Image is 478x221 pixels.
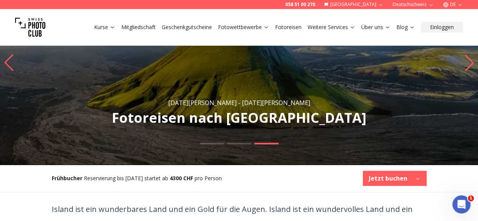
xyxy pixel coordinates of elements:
button: Jetzt buchen [363,171,427,186]
iframe: Intercom live chat [452,195,470,213]
div: [DATE][PERSON_NAME] - [DATE][PERSON_NAME] [168,98,310,107]
a: Weitere Services [308,23,355,31]
a: Blog [396,23,415,31]
button: Mitgliedschaft [118,22,159,32]
button: Weitere Services [305,22,358,32]
b: 4300 CHF [170,175,193,182]
button: Fotowettbewerbe [215,22,272,32]
img: Swiss photo club [15,12,45,42]
a: Fotoreisen [275,23,302,31]
button: Kurse [91,22,118,32]
a: Geschenkgutscheine [162,23,212,31]
a: Fotowettbewerbe [218,23,269,31]
button: Fotoreisen [272,22,305,32]
a: Kurse [94,23,115,31]
a: Über uns [361,23,390,31]
a: Mitgliedschaft [121,23,156,31]
span: Reservierung bis [DATE] startet ab [84,175,168,182]
button: Blog [393,22,418,32]
h1: Fotoreisen nach [GEOGRAPHIC_DATA] [112,110,367,125]
span: 1 [468,195,474,201]
button: Über uns [358,22,393,32]
span: pro Person [195,175,222,182]
button: Einloggen [421,22,463,32]
b: Jetzt buchen [369,174,407,183]
b: Frühbucher [52,175,82,182]
a: 058 51 00 270 [285,2,315,8]
button: Geschenkgutscheine [159,22,215,32]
